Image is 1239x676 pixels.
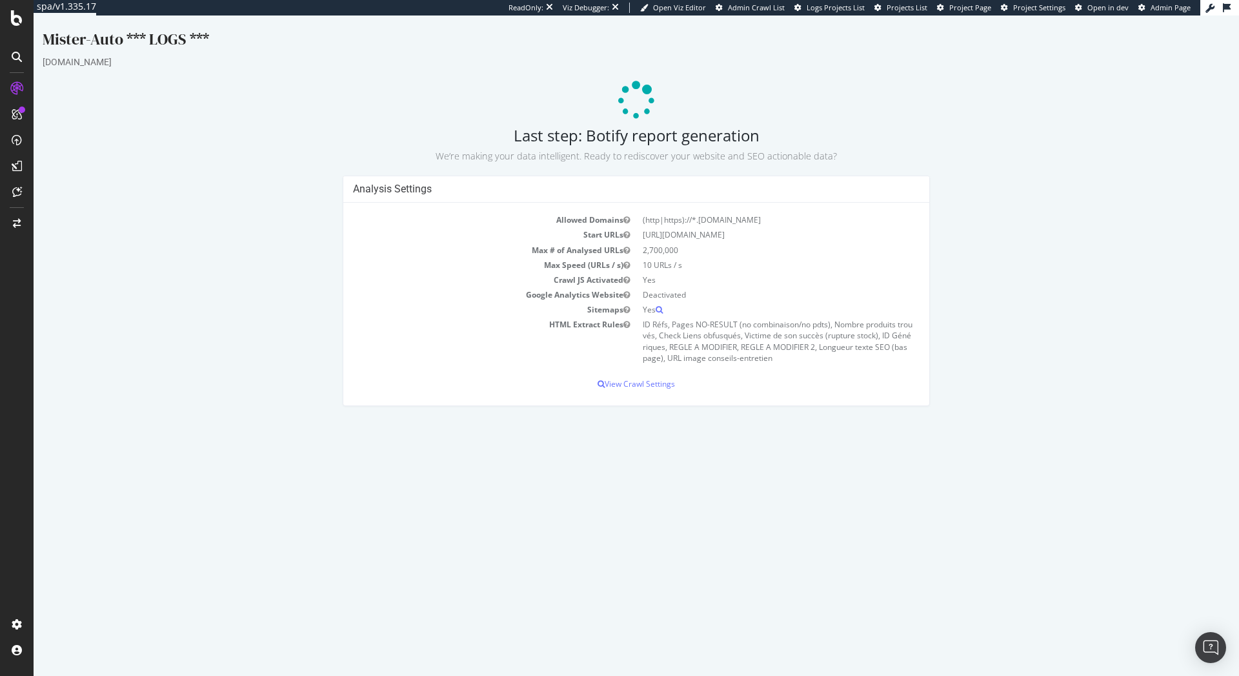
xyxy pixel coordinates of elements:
[937,3,991,13] a: Project Page
[319,363,886,374] p: View Crawl Settings
[603,287,886,302] td: Yes
[1195,632,1226,663] div: Open Intercom Messenger
[603,272,886,287] td: Deactivated
[603,242,886,257] td: 10 URLs / s
[603,257,886,272] td: Yes
[1075,3,1129,13] a: Open in dev
[1151,3,1191,12] span: Admin Page
[563,3,609,13] div: Viz Debugger:
[319,302,603,350] td: HTML Extract Rules
[887,3,927,12] span: Projects List
[1001,3,1065,13] a: Project Settings
[319,167,886,180] h4: Analysis Settings
[603,197,886,212] td: (http|https)://*.[DOMAIN_NAME]
[807,3,865,12] span: Logs Projects List
[509,3,543,13] div: ReadOnly:
[603,302,886,350] td: ID Réfs, Pages NO-RESULT (no combinaison/no pdts), Nombre produits trouvés, Check Liens obfusqués...
[716,3,785,13] a: Admin Crawl List
[319,257,603,272] td: Crawl JS Activated
[319,197,603,212] td: Allowed Domains
[653,3,706,12] span: Open Viz Editor
[319,212,603,227] td: Start URLs
[9,111,1196,147] h2: Last step: Botify report generation
[728,3,785,12] span: Admin Crawl List
[319,272,603,287] td: Google Analytics Website
[874,3,927,13] a: Projects List
[949,3,991,12] span: Project Page
[794,3,865,13] a: Logs Projects List
[319,242,603,257] td: Max Speed (URLs / s)
[319,227,603,242] td: Max # of Analysed URLs
[9,40,1196,53] div: [DOMAIN_NAME]
[603,227,886,242] td: 2,700,000
[1138,3,1191,13] a: Admin Page
[402,134,803,147] small: We’re making your data intelligent. Ready to rediscover your website and SEO actionable data?
[319,287,603,302] td: Sitemaps
[1087,3,1129,12] span: Open in dev
[640,3,706,13] a: Open Viz Editor
[1013,3,1065,12] span: Project Settings
[603,212,886,227] td: [URL][DOMAIN_NAME]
